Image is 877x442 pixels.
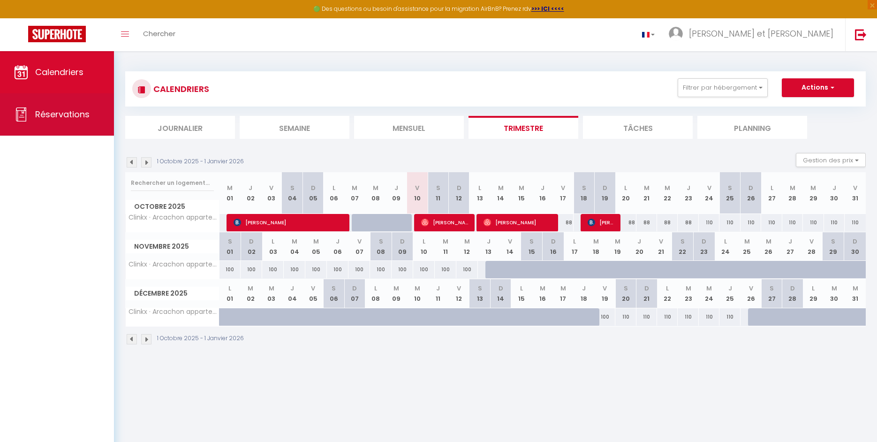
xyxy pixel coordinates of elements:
[728,284,732,293] abbr: J
[248,284,253,293] abbr: M
[561,183,565,192] abbr: V
[615,214,636,231] div: 88
[490,279,511,308] th: 14
[498,183,504,192] abbr: M
[824,279,845,308] th: 30
[574,279,594,308] th: 18
[553,172,574,214] th: 17
[305,261,327,278] div: 100
[782,214,803,231] div: 110
[370,232,392,261] th: 08
[354,116,464,139] li: Mensuel
[219,172,240,214] th: 01
[855,29,867,40] img: logout
[249,183,252,192] abbr: J
[136,18,182,51] a: Chercher
[262,232,284,261] th: 03
[336,237,340,246] abbr: J
[573,237,576,246] abbr: L
[131,175,214,191] input: Rechercher un logement...
[845,172,866,214] th: 31
[636,308,657,326] div: 110
[823,232,844,261] th: 29
[788,237,792,246] abbr: J
[770,284,774,293] abbr: S
[636,172,657,214] th: 21
[469,172,490,214] th: 13
[352,284,357,293] abbr: D
[832,183,836,192] abbr: J
[521,232,543,261] th: 15
[782,78,854,97] button: Actions
[392,261,413,278] div: 100
[624,183,627,192] abbr: L
[428,172,448,214] th: 11
[415,284,420,293] abbr: M
[553,214,574,231] div: 88
[333,183,335,192] abbr: L
[373,183,378,192] abbr: M
[348,232,370,261] th: 07
[790,183,795,192] abbr: M
[672,232,693,261] th: 22
[657,214,678,231] div: 88
[666,284,669,293] abbr: L
[478,284,482,293] abbr: S
[636,214,657,231] div: 88
[272,237,274,246] abbr: L
[657,308,678,326] div: 110
[680,237,685,246] abbr: S
[386,172,407,214] th: 09
[478,232,499,261] th: 13
[282,172,302,214] th: 04
[228,284,231,293] abbr: L
[443,237,448,246] abbr: M
[392,232,413,261] th: 09
[227,183,233,192] abbr: M
[809,237,814,246] abbr: V
[782,172,803,214] th: 28
[269,183,273,192] abbr: V
[678,308,698,326] div: 110
[719,308,740,326] div: 110
[669,27,683,41] img: ...
[352,183,357,192] abbr: M
[511,279,532,308] th: 15
[490,172,511,214] th: 14
[282,279,302,308] th: 04
[595,279,615,308] th: 19
[582,284,586,293] abbr: J
[585,232,607,261] th: 18
[607,232,628,261] th: 19
[35,108,90,120] span: Réservations
[541,183,544,192] abbr: J
[531,5,564,13] a: >>> ICI <<<<
[311,183,316,192] abbr: D
[311,284,315,293] abbr: V
[332,284,336,293] abbr: S
[436,183,440,192] abbr: S
[365,172,386,214] th: 08
[127,261,221,268] span: Clinkx · Arcachon appartement cosy toit terrasse 2 pers
[689,28,833,39] span: [PERSON_NAME] et [PERSON_NAME]
[261,279,281,308] th: 03
[657,172,678,214] th: 22
[844,232,866,261] th: 30
[699,172,719,214] th: 24
[532,279,552,308] th: 16
[719,279,740,308] th: 25
[240,279,261,308] th: 02
[699,214,719,231] div: 110
[290,183,295,192] abbr: S
[127,214,221,221] span: Clinkx · Arcachon appartement cosy toit terrasse 2 pers
[249,237,254,246] abbr: D
[595,172,615,214] th: 19
[644,284,649,293] abbr: D
[435,261,456,278] div: 100
[574,172,594,214] th: 18
[511,172,532,214] th: 15
[824,214,845,231] div: 110
[603,284,607,293] abbr: V
[456,261,478,278] div: 100
[715,232,736,261] th: 24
